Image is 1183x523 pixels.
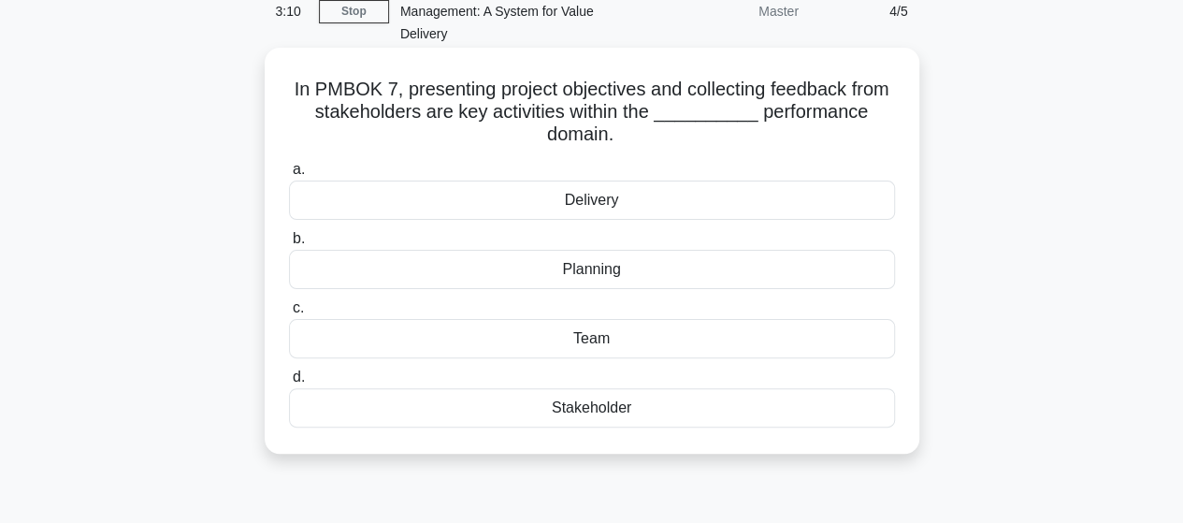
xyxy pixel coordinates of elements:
[289,388,895,428] div: Stakeholder
[293,161,305,177] span: a.
[293,230,305,246] span: b.
[287,78,897,147] h5: In PMBOK 7, presenting project objectives and collecting feedback from stakeholders are key activ...
[293,369,305,385] span: d.
[289,181,895,220] div: Delivery
[289,319,895,358] div: Team
[293,299,304,315] span: c.
[289,250,895,289] div: Planning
